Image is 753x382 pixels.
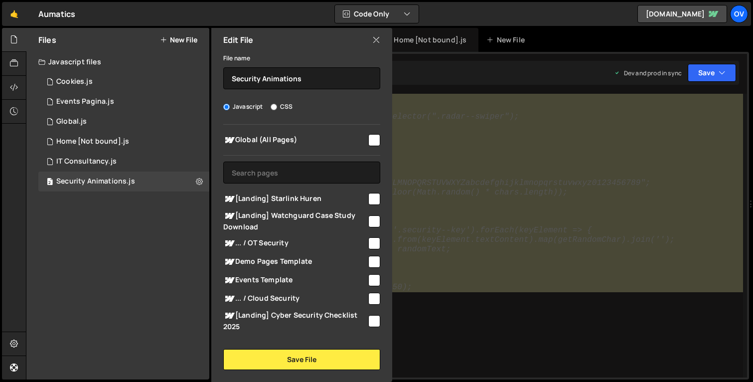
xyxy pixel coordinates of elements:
div: Global.js [56,117,87,126]
span: [Landing] Cyber Security Checklist 2025 [223,310,367,332]
div: Security Animations.js [56,177,135,186]
span: [Landing] Watchguard Case Study Download [223,210,367,232]
input: CSS [271,104,277,110]
a: Ov [730,5,748,23]
span: Demo Pages Template [223,256,367,268]
div: New File [486,35,528,45]
input: Javascript [223,104,230,110]
a: 🤙 [2,2,26,26]
input: Search pages [223,162,380,184]
div: Javascript files [26,52,209,72]
button: Save File [223,349,380,370]
span: Global (All Pages) [223,134,367,146]
button: Code Only [335,5,419,23]
div: 12215/29905.js [38,152,209,172]
div: Events Pagina.js [56,97,114,106]
a: [DOMAIN_NAME] [637,5,727,23]
label: File name [223,53,250,63]
h2: Files [38,34,56,45]
label: Javascript [223,102,263,112]
label: CSS [271,102,293,112]
div: Cookies.js [56,77,93,86]
div: 12215/33439.js [38,132,209,152]
div: 12215/37577.js [38,92,209,112]
div: 12215/29904.js [38,172,209,191]
span: 2 [47,179,53,187]
div: Home [Not bound].js [394,35,466,45]
div: IT Consultancy.js [56,157,117,166]
h2: Edit File [223,34,253,45]
div: 12215/33437.js [38,72,209,92]
div: Home [Not bound].js [56,137,129,146]
div: Dev and prod in sync [614,69,682,77]
span: ... / OT Security [223,237,367,249]
button: New File [160,36,197,44]
span: ... / Cloud Security [223,293,367,305]
input: Name [223,67,380,89]
div: Aumatics [38,8,75,20]
div: 12215/29398.js [38,112,209,132]
span: [Landing] Starlink Huren [223,193,367,205]
span: Events Template [223,274,367,286]
button: Save [688,64,736,82]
